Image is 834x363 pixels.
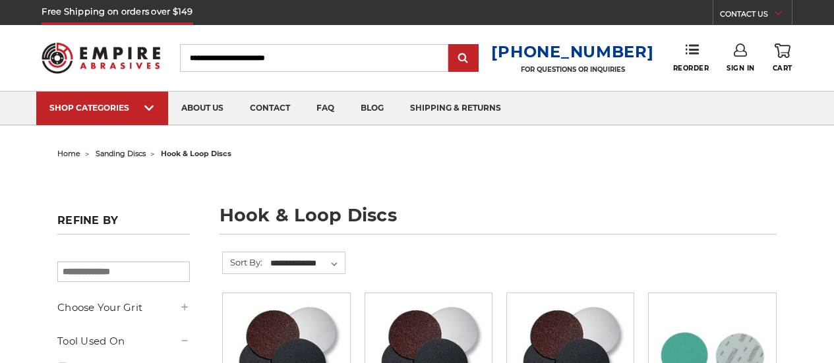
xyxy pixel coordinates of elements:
a: about us [168,92,237,125]
h1: hook & loop discs [220,206,777,235]
div: SHOP CATEGORIES [49,103,155,113]
a: shipping & returns [397,92,514,125]
label: Sort By: [223,252,262,272]
a: blog [347,92,397,125]
h5: Choose Your Grit [57,300,190,316]
h5: Refine by [57,214,190,235]
select: Sort By: [268,254,345,273]
img: Empire Abrasives [42,35,160,81]
a: Cart [773,43,792,72]
p: FOR QUESTIONS OR INQUIRIES [491,65,653,74]
a: Reorder [673,43,709,72]
a: CONTACT US [720,7,792,25]
input: Submit [450,45,477,72]
a: [PHONE_NUMBER] [491,42,653,61]
span: Sign In [727,64,755,72]
span: Reorder [673,64,709,72]
a: home [57,149,80,158]
a: faq [303,92,347,125]
span: hook & loop discs [161,149,231,158]
h5: Tool Used On [57,333,190,349]
a: contact [237,92,303,125]
span: Cart [773,64,792,72]
a: sanding discs [96,149,146,158]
